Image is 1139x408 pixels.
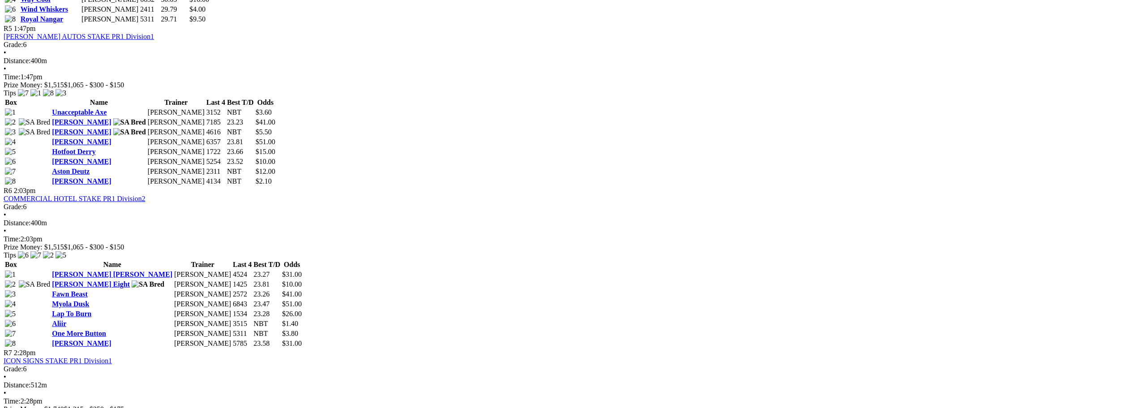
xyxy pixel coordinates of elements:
[256,158,275,165] span: $10.00
[160,5,188,14] td: 29.79
[282,280,302,288] span: $10.00
[81,5,139,14] td: [PERSON_NAME]
[174,280,231,289] td: [PERSON_NAME]
[147,167,205,176] td: [PERSON_NAME]
[282,339,302,347] span: $31.00
[5,320,16,328] img: 6
[226,157,254,166] td: 23.52
[4,397,21,405] span: Time:
[282,290,302,298] span: $41.00
[282,260,302,269] th: Odds
[52,339,111,347] a: [PERSON_NAME]
[19,128,51,136] img: SA Bred
[206,128,226,137] td: 4616
[5,177,16,185] img: 8
[5,128,16,136] img: 3
[232,270,252,279] td: 4524
[4,195,145,202] a: COMMERCIAL HOTEL STAKE PR1 Division2
[5,290,16,298] img: 3
[5,310,16,318] img: 5
[174,260,231,269] th: Trainer
[52,118,111,126] a: [PERSON_NAME]
[4,235,1135,243] div: 2:03pm
[4,227,6,235] span: •
[253,280,281,289] td: 23.81
[52,320,66,327] a: Aliir
[52,158,111,165] a: [PERSON_NAME]
[174,319,231,328] td: [PERSON_NAME]
[4,251,16,259] span: Tips
[52,177,111,185] a: [PERSON_NAME]
[253,300,281,309] td: 23.47
[4,57,30,64] span: Distance:
[232,290,252,299] td: 2572
[5,280,16,288] img: 2
[4,73,1135,81] div: 1:47pm
[55,251,66,259] img: 5
[160,15,188,24] td: 29.71
[51,260,173,269] th: Name
[5,158,16,166] img: 6
[147,128,205,137] td: [PERSON_NAME]
[206,147,226,156] td: 1722
[5,148,16,156] img: 5
[232,280,252,289] td: 1425
[232,329,252,338] td: 5311
[4,349,12,356] span: R7
[253,329,281,338] td: NBT
[256,167,275,175] span: $12.00
[147,137,205,146] td: [PERSON_NAME]
[5,271,16,279] img: 1
[14,349,36,356] span: 2:28pm
[140,5,159,14] td: 2411
[30,251,41,259] img: 7
[256,108,272,116] span: $3.60
[147,177,205,186] td: [PERSON_NAME]
[226,128,254,137] td: NBT
[4,33,154,40] a: [PERSON_NAME] AUTOS STAKE PR1 Division1
[4,235,21,243] span: Time:
[226,137,254,146] td: 23.81
[147,157,205,166] td: [PERSON_NAME]
[4,41,1135,49] div: 6
[226,167,254,176] td: NBT
[189,15,205,23] span: $9.50
[253,260,281,269] th: Best T/D
[5,15,16,23] img: 8
[4,397,1135,405] div: 2:28pm
[52,148,95,155] a: Hotfoot Derry
[52,167,90,175] a: Aston Deutz
[4,89,16,97] span: Tips
[5,261,17,268] span: Box
[253,319,281,328] td: NBT
[4,49,6,56] span: •
[147,108,205,117] td: [PERSON_NAME]
[52,271,172,278] a: [PERSON_NAME] [PERSON_NAME]
[4,81,1135,89] div: Prize Money: $1,515
[4,365,23,373] span: Grade:
[256,148,275,155] span: $15.00
[19,280,51,288] img: SA Bred
[18,251,29,259] img: 6
[174,290,231,299] td: [PERSON_NAME]
[14,25,36,32] span: 1:47pm
[206,177,226,186] td: 4134
[5,99,17,106] span: Box
[282,310,302,318] span: $26.00
[21,15,64,23] a: Royal Nangar
[4,389,6,397] span: •
[4,373,6,381] span: •
[5,108,16,116] img: 1
[5,330,16,338] img: 7
[206,98,226,107] th: Last 4
[5,118,16,126] img: 2
[52,108,107,116] a: Unacceptable Axe
[232,260,252,269] th: Last 4
[282,320,298,327] span: $1.40
[174,309,231,318] td: [PERSON_NAME]
[226,177,254,186] td: NBT
[113,128,146,136] img: SA Bred
[206,137,226,146] td: 6357
[282,330,298,337] span: $3.80
[4,203,23,210] span: Grade:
